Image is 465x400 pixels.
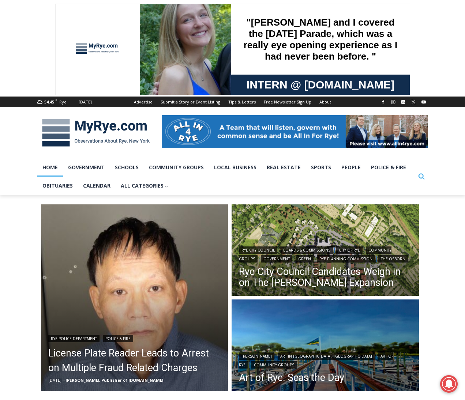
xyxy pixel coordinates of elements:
[37,158,415,195] nav: Primary Navigation
[261,255,292,263] a: Government
[41,204,228,392] img: (PHOTO: On Monday, October 13, 2025, Rye PD arrested Ming Wu, 60, of Flushing, New York, on multi...
[48,346,221,375] a: License Plate Reader Leads to Arrest on Multiple Fraud Related Charges
[63,377,65,383] span: –
[232,299,419,393] img: [PHOTO: Seas the Day - Shenorock Shore Club Marina, Rye 36” X 48” Oil on canvas, Commissioned & E...
[157,97,224,107] a: Submit a Story or Event Listing
[366,158,411,177] a: Police & Fire
[281,246,333,254] a: Boards & Commissions
[239,351,412,369] div: | | |
[415,170,428,183] button: View Search Form
[44,99,54,105] span: 54.45
[232,204,419,298] a: Read More Rye City Council Candidates Weigh in on The Osborn Expansion
[144,158,209,177] a: Community Groups
[191,73,339,89] span: Intern @ [DOMAIN_NAME]
[315,97,335,107] a: About
[262,158,306,177] a: Real Estate
[232,299,419,393] a: Read More Art of Rye: Seas the Day
[41,204,228,392] a: Read More License Plate Reader Leads to Arrest on Multiple Fraud Related Charges
[48,335,100,342] a: Rye Police Department
[37,158,63,177] a: Home
[317,255,375,263] a: Rye Planning Commission
[278,352,375,360] a: Art in [GEOGRAPHIC_DATA], [GEOGRAPHIC_DATA]
[409,98,418,106] a: X
[379,98,387,106] a: Facebook
[130,97,157,107] a: Advertise
[37,177,78,195] a: Obituaries
[239,245,412,263] div: | | | | | | |
[239,246,277,254] a: Rye City Council
[110,158,144,177] a: Schools
[378,255,408,263] a: The Osborn
[224,97,260,107] a: Tips & Letters
[37,114,154,152] img: MyRye.com
[251,361,297,369] a: Community Groups
[239,352,274,360] a: [PERSON_NAME]
[336,246,363,254] a: City of Rye
[389,98,398,106] a: Instagram
[419,98,428,106] a: YouTube
[65,377,163,383] a: [PERSON_NAME], Publisher of [DOMAIN_NAME]
[399,98,408,106] a: Linkedin
[79,99,92,105] div: [DATE]
[232,204,419,298] img: (PHOTO: Illustrative plan of The Osborn's proposed site plan from the July 10, 2025 planning comm...
[116,177,174,195] button: Child menu of All Categories
[185,0,346,71] div: "[PERSON_NAME] and I covered the [DATE] Parade, which was a really eye opening experience as I ha...
[260,97,315,107] a: Free Newsletter Sign Up
[176,71,355,91] a: Intern @ [DOMAIN_NAME]
[103,335,133,342] a: Police & Fire
[63,158,110,177] a: Government
[306,158,336,177] a: Sports
[296,255,314,263] a: Green
[239,266,412,288] a: Rye City Council Candidates Weigh in on The [PERSON_NAME] Expansion
[55,98,57,102] span: F
[162,115,428,148] img: All in for Rye
[78,177,116,195] a: Calendar
[130,97,335,107] nav: Secondary Navigation
[59,99,67,105] div: Rye
[336,158,366,177] a: People
[239,372,412,383] a: Art of Rye: Seas the Day
[48,333,221,342] div: |
[209,158,262,177] a: Local Business
[48,377,61,383] time: [DATE]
